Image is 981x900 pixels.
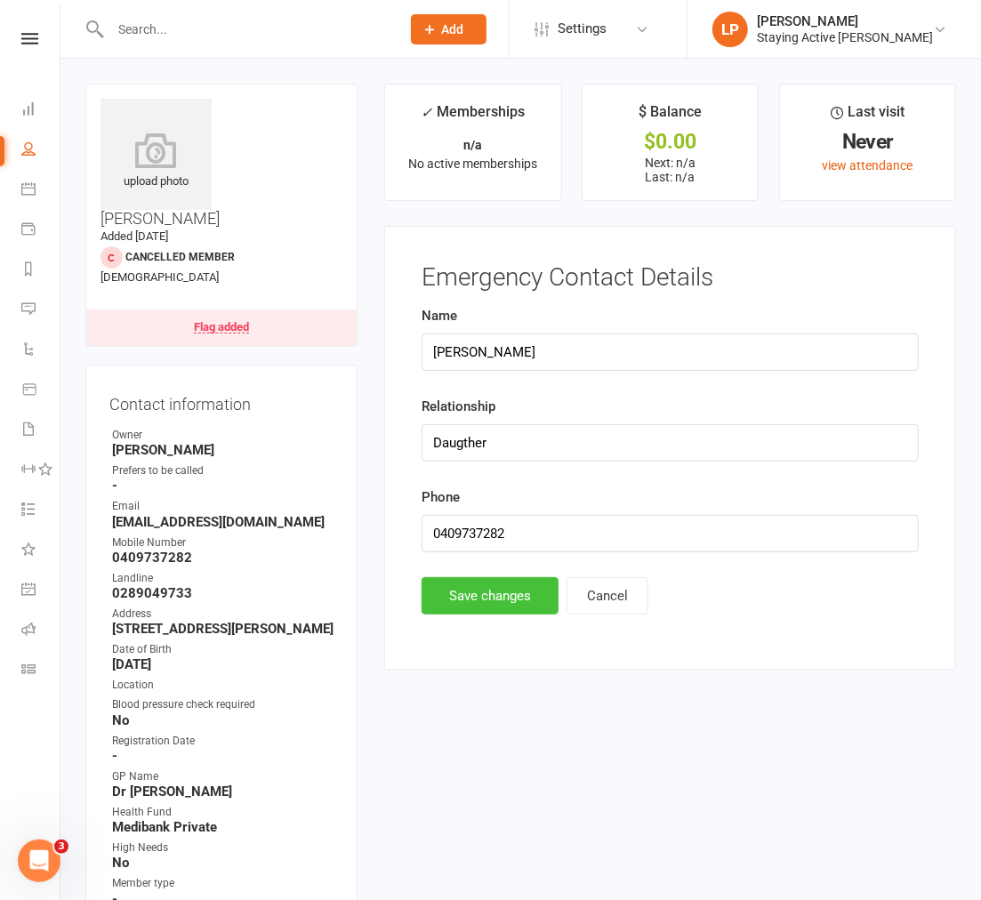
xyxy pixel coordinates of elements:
[422,264,919,292] h3: Emergency Contact Details
[21,371,61,411] a: Product Sales
[112,550,334,566] strong: 0409737282
[112,606,334,623] div: Address
[18,840,60,882] iframe: Intercom live chat
[54,840,68,854] span: 3
[112,768,334,785] div: GP Name
[101,229,168,243] time: Added [DATE]
[112,498,334,515] div: Email
[463,138,482,152] strong: n/a
[21,611,61,651] a: Roll call kiosk mode
[822,158,913,173] a: view attendance
[408,157,537,171] span: No active memberships
[796,133,939,151] div: Never
[21,571,61,611] a: General attendance kiosk mode
[112,462,334,479] div: Prefers to be called
[422,333,919,371] input: Name
[105,17,388,42] input: Search...
[422,305,457,326] label: Name
[112,621,334,637] strong: [STREET_ADDRESS][PERSON_NAME]
[112,514,334,530] strong: [EMAIL_ADDRESS][DOMAIN_NAME]
[639,100,702,133] div: $ Balance
[21,91,61,131] a: Dashboard
[112,712,334,728] strong: No
[125,251,235,263] span: Cancelled member
[112,783,334,800] strong: Dr [PERSON_NAME]
[112,534,334,551] div: Mobile Number
[567,577,648,615] button: Cancel
[112,840,334,856] div: High Needs
[112,677,334,694] div: Location
[112,804,334,821] div: Health Fund
[112,819,334,835] strong: Medibank Private
[112,585,334,601] strong: 0289049733
[194,321,249,333] div: Flag added
[422,486,460,508] label: Phone
[712,12,748,47] div: LP
[112,427,334,444] div: Owner
[112,748,334,764] strong: -
[101,99,342,228] h3: [PERSON_NAME]
[422,396,495,417] label: Relationship
[421,104,432,121] i: ✓
[112,656,334,672] strong: [DATE]
[112,570,334,587] div: Landline
[422,424,919,462] input: Relationship
[112,641,334,658] div: Date of Birth
[421,100,525,133] div: Memberships
[112,696,334,713] div: Blood pressure check required
[109,389,334,414] h3: Contact information
[21,531,61,571] a: What's New
[112,733,334,750] div: Registration Date
[112,478,334,494] strong: -
[21,651,61,691] a: Class kiosk mode
[21,211,61,251] a: Payments
[442,22,464,36] span: Add
[422,515,919,552] input: Phone
[101,270,219,284] span: [DEMOGRAPHIC_DATA]
[112,875,334,892] div: Member type
[558,9,607,49] span: Settings
[112,855,334,871] strong: No
[599,156,742,184] p: Next: n/a Last: n/a
[411,14,486,44] button: Add
[21,131,61,171] a: People
[757,13,933,29] div: [PERSON_NAME]
[112,442,334,458] strong: [PERSON_NAME]
[21,251,61,291] a: Reports
[831,100,905,133] div: Last visit
[757,29,933,45] div: Staying Active [PERSON_NAME]
[422,577,559,615] button: Save changes
[21,171,61,211] a: Calendar
[599,133,742,151] div: $0.00
[101,133,212,191] div: upload photo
